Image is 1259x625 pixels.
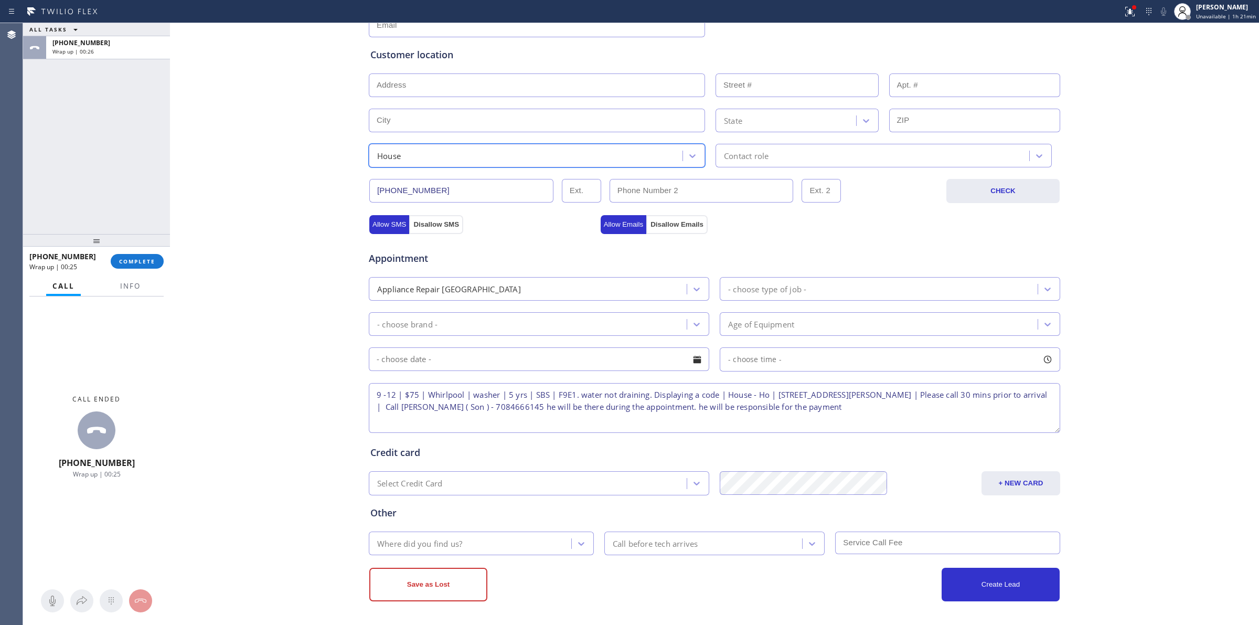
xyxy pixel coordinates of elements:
div: Where did you find us? [377,537,462,549]
div: Age of Equipment [728,318,794,330]
span: ALL TASKS [29,26,67,33]
button: ALL TASKS [23,23,88,36]
div: - choose type of job - [728,283,806,295]
button: Allow Emails [601,215,647,234]
button: Call [46,276,81,296]
div: Select Credit Card [377,478,443,490]
button: Create Lead [942,568,1060,601]
input: - choose date - [369,347,709,371]
span: Info [120,281,141,291]
button: + NEW CARD [981,471,1060,495]
input: ZIP [889,109,1061,132]
input: Street # [716,73,879,97]
div: [PERSON_NAME] [1196,3,1256,12]
div: Contact role [724,150,769,162]
button: Disallow SMS [409,215,463,234]
span: Call ended [72,395,121,404]
button: Save as Lost [369,568,487,601]
button: Info [114,276,147,296]
input: Apt. # [889,73,1061,97]
input: Phone Number 2 [610,179,794,203]
button: Open dialpad [100,589,123,612]
span: Wrap up | 00:25 [29,262,77,271]
span: - choose time - [728,354,782,364]
span: Call [52,281,74,291]
button: Hang up [129,589,152,612]
input: Phone Number [369,179,553,203]
span: Wrap up | 00:25 [73,470,121,479]
div: Customer location [370,48,1059,62]
button: COMPLETE [111,254,164,269]
span: [PHONE_NUMBER] [59,457,135,469]
span: [PHONE_NUMBER] [29,251,96,261]
div: State [724,114,742,126]
button: Open directory [70,589,93,612]
button: Allow SMS [369,215,409,234]
input: City [369,109,705,132]
span: Appointment [369,251,598,266]
button: CHECK [946,179,1060,203]
span: Wrap up | 00:26 [52,48,94,55]
input: Service Call Fee [835,532,1060,554]
textarea: 9 -12 | $75 | Whirlpool | washer | 5 yrs | SBS | F9E1. water not draining. Displaying a code | Ho... [369,383,1060,433]
button: Mute [41,589,64,612]
input: Email [369,14,705,37]
span: [PHONE_NUMBER] [52,38,110,47]
input: Ext. 2 [802,179,841,203]
span: Unavailable | 1h 21min [1196,13,1256,20]
input: Address [369,73,705,97]
button: Disallow Emails [646,215,708,234]
input: Ext. [562,179,601,203]
div: Call before tech arrives [613,537,698,549]
div: Other [370,506,1059,520]
div: - choose brand - [377,318,438,330]
button: Mute [1156,4,1171,19]
div: Appliance Repair [GEOGRAPHIC_DATA] [377,283,521,295]
div: Credit card [370,446,1059,460]
span: COMPLETE [119,258,155,265]
div: House [377,150,401,162]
